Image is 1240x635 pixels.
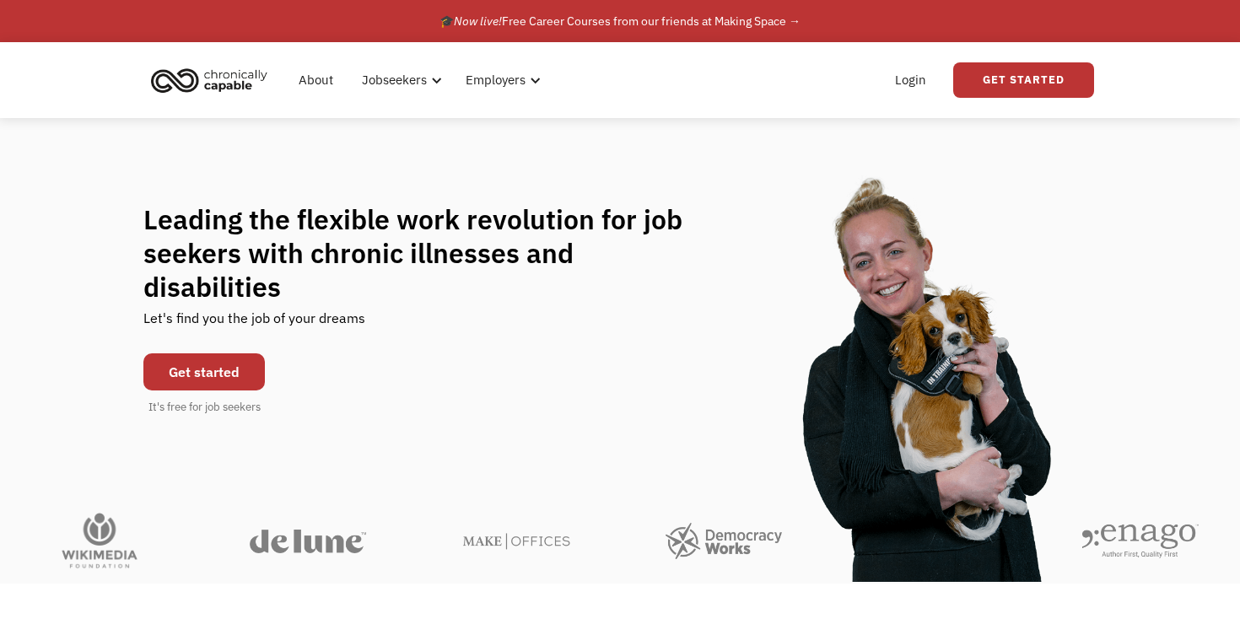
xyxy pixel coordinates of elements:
[439,11,801,31] div: 🎓 Free Career Courses from our friends at Making Space →
[143,202,715,304] h1: Leading the flexible work revolution for job seekers with chronic illnesses and disabilities
[288,53,343,107] a: About
[953,62,1094,98] a: Get Started
[148,399,261,416] div: It's free for job seekers
[885,53,936,107] a: Login
[454,13,502,29] em: Now live!
[456,53,546,107] div: Employers
[362,70,427,90] div: Jobseekers
[143,353,265,390] a: Get started
[143,304,365,345] div: Let's find you the job of your dreams
[352,53,447,107] div: Jobseekers
[146,62,272,99] img: Chronically Capable logo
[146,62,280,99] a: home
[466,70,526,90] div: Employers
